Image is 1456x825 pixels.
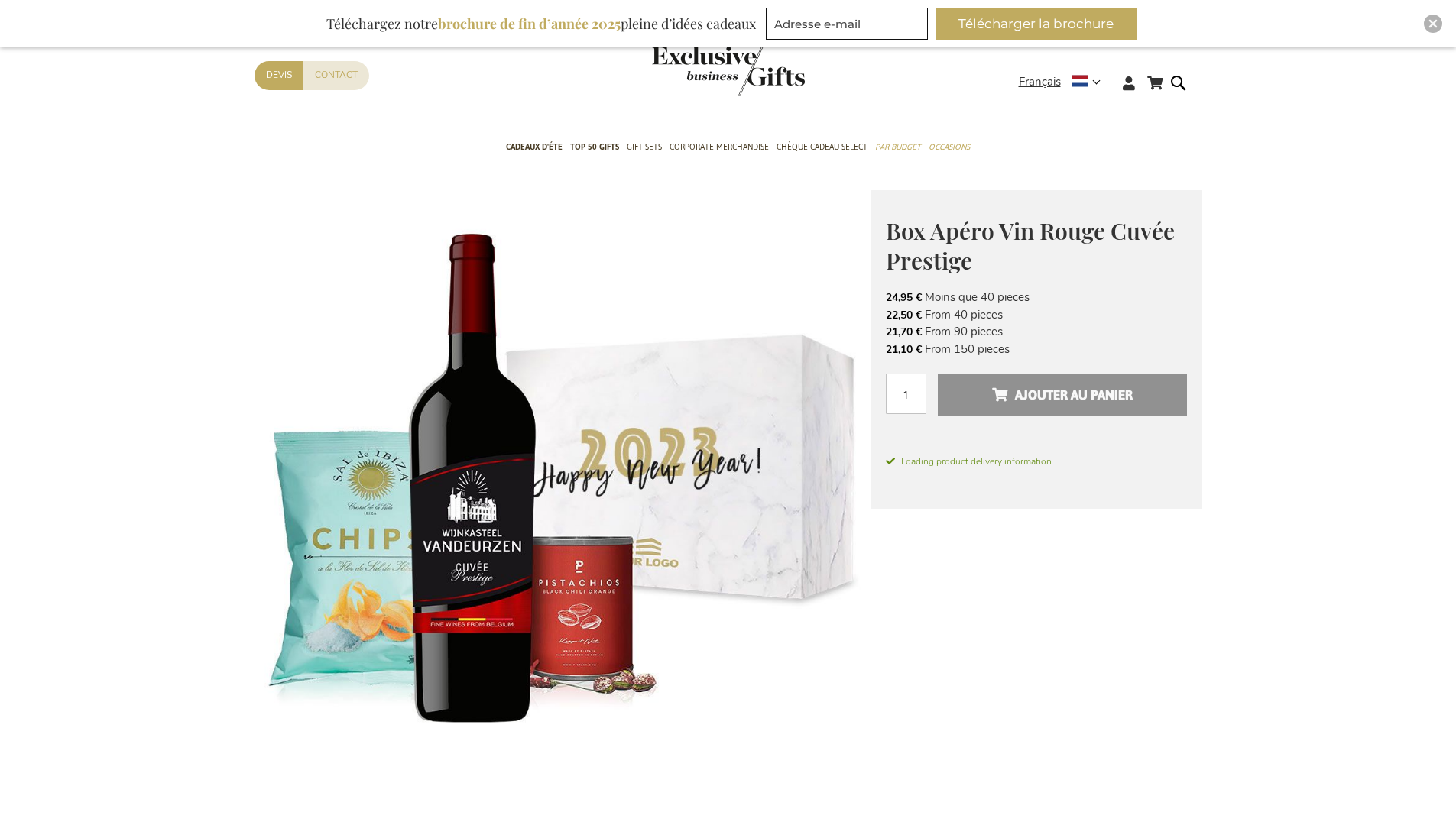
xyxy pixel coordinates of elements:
[570,129,619,167] a: TOP 50 Gifts
[886,289,1187,306] li: Moins que 40 pieces
[777,129,867,167] a: Chèque Cadeau Select
[255,190,871,806] img: Box Apéro Vin Rouge Cuvée Prestige
[886,341,1187,357] li: From 150 pieces
[766,8,928,40] input: Adresse e-mail
[506,129,563,167] a: Cadeaux D'Éte
[438,15,621,33] b: brochure de fin d’année 2025
[886,290,922,305] span: 24,95 €
[886,215,1175,276] span: Box Apéro Vin Rouge Cuvée Prestige
[875,129,921,167] a: Par budget
[319,8,763,40] div: Téléchargez notre pleine d’idées cadeaux
[766,8,932,44] form: marketing offers and promotions
[570,139,619,155] span: TOP 50 Gifts
[627,129,662,167] a: Gift Sets
[1428,19,1438,28] img: Close
[255,61,303,89] a: Devis
[1424,15,1442,33] div: Close
[886,455,1187,468] span: Loading product delivery information.
[936,8,1137,40] button: Télécharger la brochure
[303,61,369,89] a: Contact
[652,46,805,96] img: Exclusive Business gifts logo
[777,139,867,155] span: Chèque Cadeau Select
[886,342,922,357] span: 21,10 €
[929,139,970,155] span: Occasions
[627,139,662,155] span: Gift Sets
[670,129,769,167] a: Corporate Merchandise
[886,323,1187,340] li: From 90 pieces
[506,139,563,155] span: Cadeaux D'Éte
[886,374,926,414] input: Qté
[1019,73,1061,91] span: Français
[886,308,922,322] span: 22,50 €
[886,325,922,339] span: 21,70 €
[886,306,1187,323] li: From 40 pieces
[929,129,970,167] a: Occasions
[652,46,728,96] a: store logo
[670,139,769,155] span: Corporate Merchandise
[875,139,921,155] span: Par budget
